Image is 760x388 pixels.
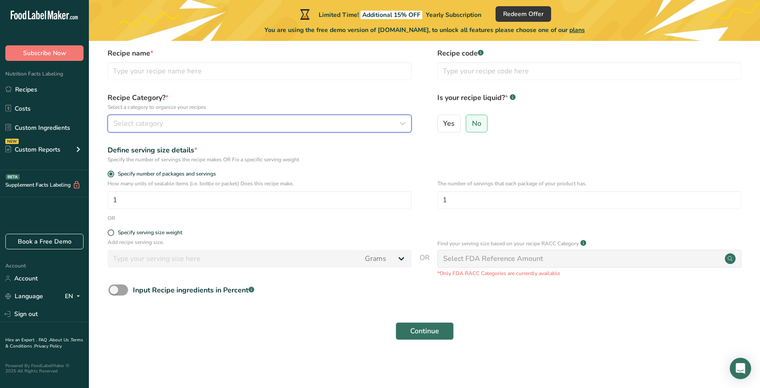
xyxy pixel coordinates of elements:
p: How many units of sealable items (i.e. bottle or packet) Does this recipe make. [108,180,412,188]
div: Input Recipe ingredients in Percent [133,285,254,296]
p: Add recipe serving size. [108,238,412,246]
input: Type your recipe code here [437,62,741,80]
a: Terms & Conditions . [5,337,83,349]
p: *Only FDA RACC Categories are currently available [437,269,741,277]
div: Specify the number of servings the recipe makes OR Fix a specific serving weight [108,156,412,164]
span: No [472,119,481,128]
span: Additional 15% OFF [360,11,422,19]
div: Select FDA Reference Amount [443,253,543,264]
a: Privacy Policy [34,343,62,349]
button: Redeem Offer [496,6,551,22]
span: plans [569,26,585,34]
span: Select category [113,118,163,129]
span: Specify number of packages and servings [114,171,216,177]
label: Recipe name [108,48,412,59]
span: Redeem Offer [503,9,544,19]
div: Powered By FoodLabelMaker © 2025 All Rights Reserved [5,363,84,374]
input: Type your serving size here [108,250,360,268]
a: Language [5,288,43,304]
a: Book a Free Demo [5,234,84,249]
div: EN [65,291,84,302]
p: Find your serving size based on your recipe RACC Category [437,240,579,248]
span: Yearly Subscription [426,11,481,19]
div: OR [108,214,115,222]
button: Continue [396,322,454,340]
a: Hire an Expert . [5,337,37,343]
span: You are using the free demo version of [DOMAIN_NAME], to unlock all features please choose one of... [264,25,585,35]
button: Select category [108,115,412,132]
span: Continue [410,326,439,336]
p: Select a category to organize your recipes [108,103,412,111]
div: Specify serving size weight [118,229,182,236]
span: OR [420,252,430,277]
span: Subscribe Now [23,48,66,58]
div: Open Intercom Messenger [730,358,751,379]
div: Define serving size details [108,145,412,156]
div: Custom Reports [5,145,60,154]
p: The number of servings that each package of your product has. [437,180,741,188]
label: Is your recipe liquid? [437,92,741,111]
div: Limited Time! [298,9,481,20]
label: Recipe Category? [108,92,412,111]
a: FAQ . [39,337,49,343]
button: Subscribe Now [5,45,84,61]
input: Type your recipe name here [108,62,412,80]
label: Recipe code [437,48,741,59]
span: Yes [443,119,455,128]
a: About Us . [49,337,71,343]
div: NEW [5,139,19,144]
div: BETA [6,174,20,180]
